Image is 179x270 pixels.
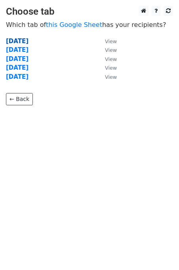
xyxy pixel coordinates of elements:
small: View [105,56,117,62]
small: View [105,65,117,71]
a: View [97,38,117,45]
a: [DATE] [6,38,29,45]
h3: Choose tab [6,6,173,17]
a: ← Back [6,93,33,105]
a: this Google Sheet [46,21,102,29]
a: [DATE] [6,64,29,71]
a: View [97,55,117,63]
a: View [97,64,117,71]
a: View [97,73,117,80]
small: View [105,74,117,80]
small: View [105,47,117,53]
a: [DATE] [6,73,29,80]
a: [DATE] [6,46,29,53]
small: View [105,38,117,44]
p: Which tab of has your recipients? [6,21,173,29]
iframe: Chat Widget [139,232,179,270]
a: View [97,46,117,53]
a: [DATE] [6,55,29,63]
